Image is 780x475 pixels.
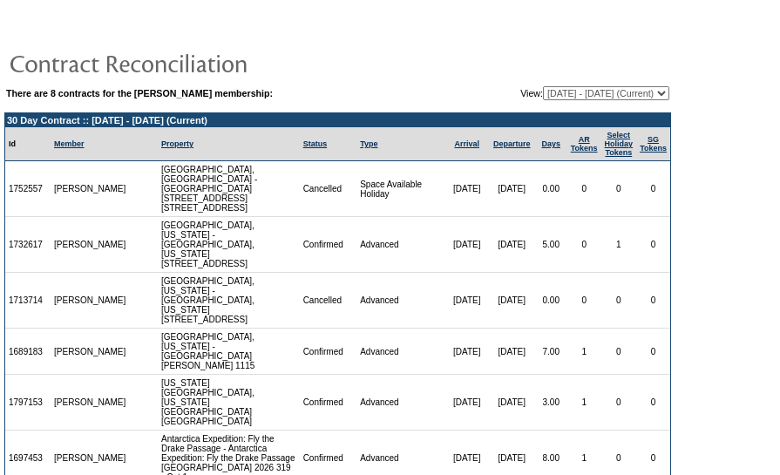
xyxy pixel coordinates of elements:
[454,139,479,148] a: Arrival
[5,161,51,217] td: 1752557
[535,161,567,217] td: 0.00
[5,113,670,127] td: 30 Day Contract :: [DATE] - [DATE] (Current)
[158,273,300,329] td: [GEOGRAPHIC_DATA], [US_STATE] - [GEOGRAPHIC_DATA], [US_STATE] [STREET_ADDRESS]
[601,161,637,217] td: 0
[356,375,444,431] td: Advanced
[444,217,488,273] td: [DATE]
[489,375,535,431] td: [DATE]
[444,161,488,217] td: [DATE]
[601,375,637,431] td: 0
[636,217,670,273] td: 0
[300,375,357,431] td: Confirmed
[444,273,488,329] td: [DATE]
[158,161,300,217] td: [GEOGRAPHIC_DATA], [GEOGRAPHIC_DATA] - [GEOGRAPHIC_DATA][STREET_ADDRESS] [STREET_ADDRESS]
[54,139,85,148] a: Member
[356,161,444,217] td: Space Available Holiday
[5,217,51,273] td: 1732617
[567,329,601,375] td: 1
[567,217,601,273] td: 0
[489,161,535,217] td: [DATE]
[567,273,601,329] td: 0
[444,329,488,375] td: [DATE]
[493,139,531,148] a: Departure
[5,273,51,329] td: 1713714
[489,329,535,375] td: [DATE]
[535,217,567,273] td: 5.00
[158,375,300,431] td: [US_STATE][GEOGRAPHIC_DATA], [US_STATE][GEOGRAPHIC_DATA] [GEOGRAPHIC_DATA]
[51,273,130,329] td: [PERSON_NAME]
[601,273,637,329] td: 0
[535,375,567,431] td: 3.00
[356,217,444,273] td: Advanced
[300,273,357,329] td: Cancelled
[300,161,357,217] td: Cancelled
[5,375,51,431] td: 1797153
[636,161,670,217] td: 0
[535,329,567,375] td: 7.00
[300,217,357,273] td: Confirmed
[360,139,377,148] a: Type
[432,86,669,100] td: View:
[444,375,488,431] td: [DATE]
[303,139,328,148] a: Status
[640,135,667,153] a: SGTokens
[489,273,535,329] td: [DATE]
[636,329,670,375] td: 0
[300,329,357,375] td: Confirmed
[51,329,130,375] td: [PERSON_NAME]
[161,139,193,148] a: Property
[571,135,598,153] a: ARTokens
[9,45,357,80] img: pgTtlContractReconciliation.gif
[51,217,130,273] td: [PERSON_NAME]
[356,273,444,329] td: Advanced
[601,329,637,375] td: 0
[158,329,300,375] td: [GEOGRAPHIC_DATA], [US_STATE] - [GEOGRAPHIC_DATA] [PERSON_NAME] 1115
[51,375,130,431] td: [PERSON_NAME]
[6,88,273,98] b: There are 8 contracts for the [PERSON_NAME] membership:
[541,139,560,148] a: Days
[601,217,637,273] td: 1
[5,127,51,161] td: Id
[636,375,670,431] td: 0
[489,217,535,273] td: [DATE]
[356,329,444,375] td: Advanced
[51,161,130,217] td: [PERSON_NAME]
[535,273,567,329] td: 0.00
[605,131,634,157] a: Select HolidayTokens
[636,273,670,329] td: 0
[158,217,300,273] td: [GEOGRAPHIC_DATA], [US_STATE] - [GEOGRAPHIC_DATA], [US_STATE] [STREET_ADDRESS]
[5,329,51,375] td: 1689183
[567,161,601,217] td: 0
[567,375,601,431] td: 1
